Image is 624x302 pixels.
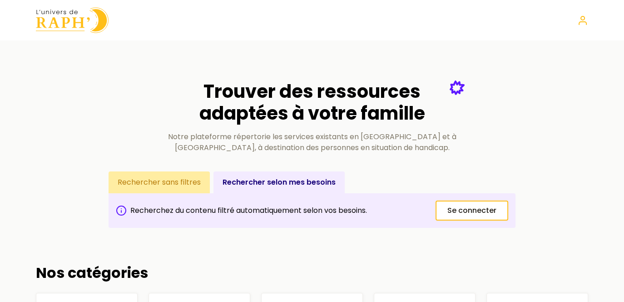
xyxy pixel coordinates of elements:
img: Étoile [450,81,465,95]
a: Se connecter [436,201,508,221]
p: Recherchez du contenu filtré automatiquement selon vos besoins. [130,205,367,216]
p: Notre plateforme répertorie les services existants en [GEOGRAPHIC_DATA] et à [GEOGRAPHIC_DATA], à... [159,131,465,153]
h2: Nos catégories [36,264,588,282]
button: Rechercher sans filtres [109,171,210,193]
img: Univers de Raph logo [36,7,109,33]
button: Rechercher selon mes besoins [213,171,345,193]
h2: Trouver des ressources adaptées à votre famille [159,81,465,124]
a: Se connecter [577,15,588,26]
span: Se connecter [447,205,496,216]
